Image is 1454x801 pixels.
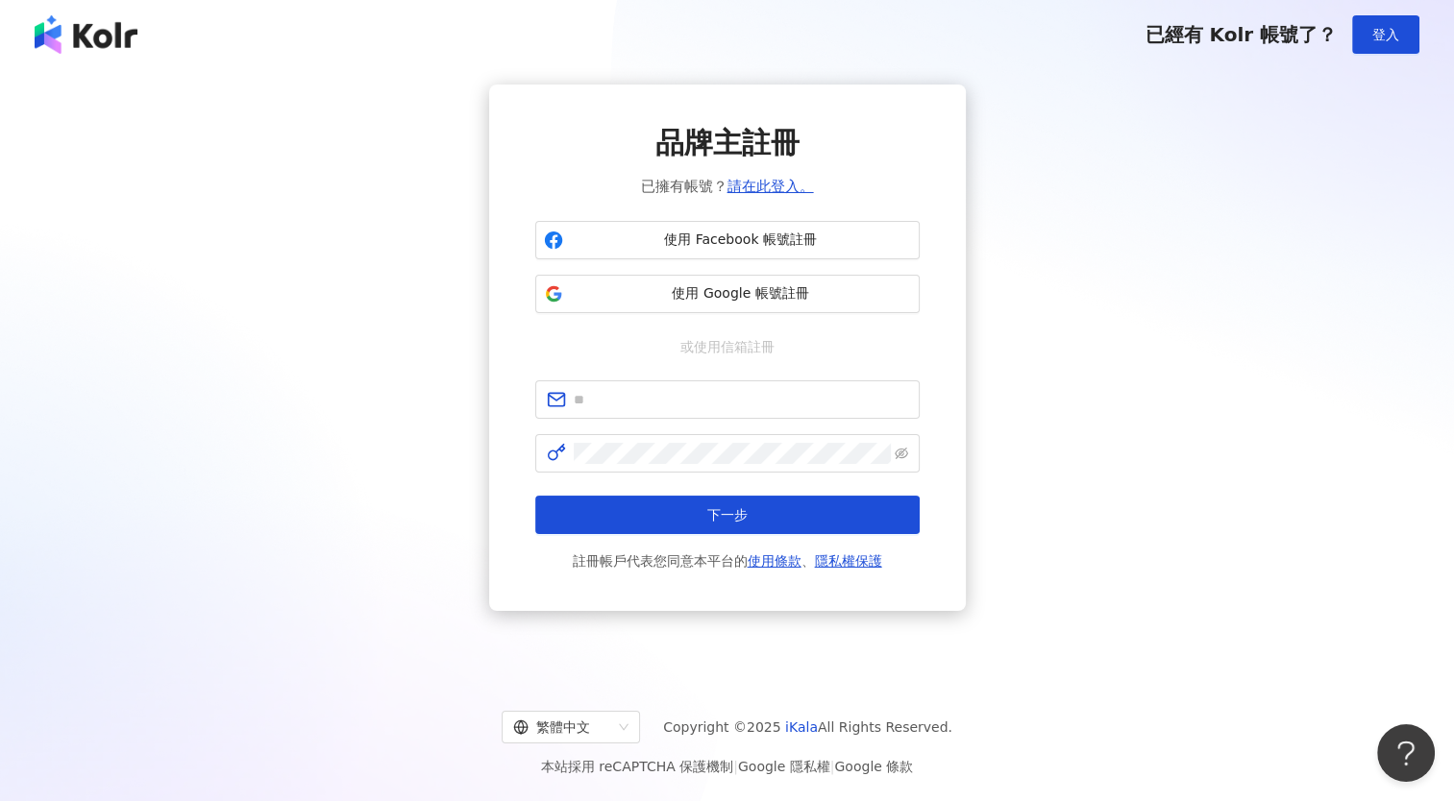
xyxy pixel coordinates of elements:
a: 隱私權保護 [815,553,882,569]
span: 或使用信箱註冊 [667,336,788,357]
span: 已擁有帳號？ [641,175,814,198]
span: eye-invisible [895,447,908,460]
span: 註冊帳戶代表您同意本平台的 、 [573,549,882,572]
button: 下一步 [535,496,920,534]
a: Google 隱私權 [738,759,830,774]
span: 品牌主註冊 [655,123,800,163]
span: Copyright © 2025 All Rights Reserved. [663,716,952,739]
div: 繁體中文 [513,712,611,742]
a: 請在此登入。 [727,178,814,195]
iframe: Help Scout Beacon - Open [1377,724,1435,782]
button: 使用 Facebook 帳號註冊 [535,221,920,259]
span: 使用 Facebook 帳號註冊 [571,231,911,250]
a: iKala [785,719,818,735]
span: 下一步 [707,507,748,522]
span: 已經有 Kolr 帳號了？ [1145,23,1337,46]
span: | [733,759,738,774]
span: 登入 [1372,27,1399,42]
button: 使用 Google 帳號註冊 [535,275,920,313]
span: 本站採用 reCAPTCHA 保護機制 [541,755,913,778]
span: | [830,759,835,774]
a: Google 條款 [834,759,913,774]
img: logo [35,15,137,54]
a: 使用條款 [748,553,801,569]
span: 使用 Google 帳號註冊 [571,284,911,303]
button: 登入 [1352,15,1419,54]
